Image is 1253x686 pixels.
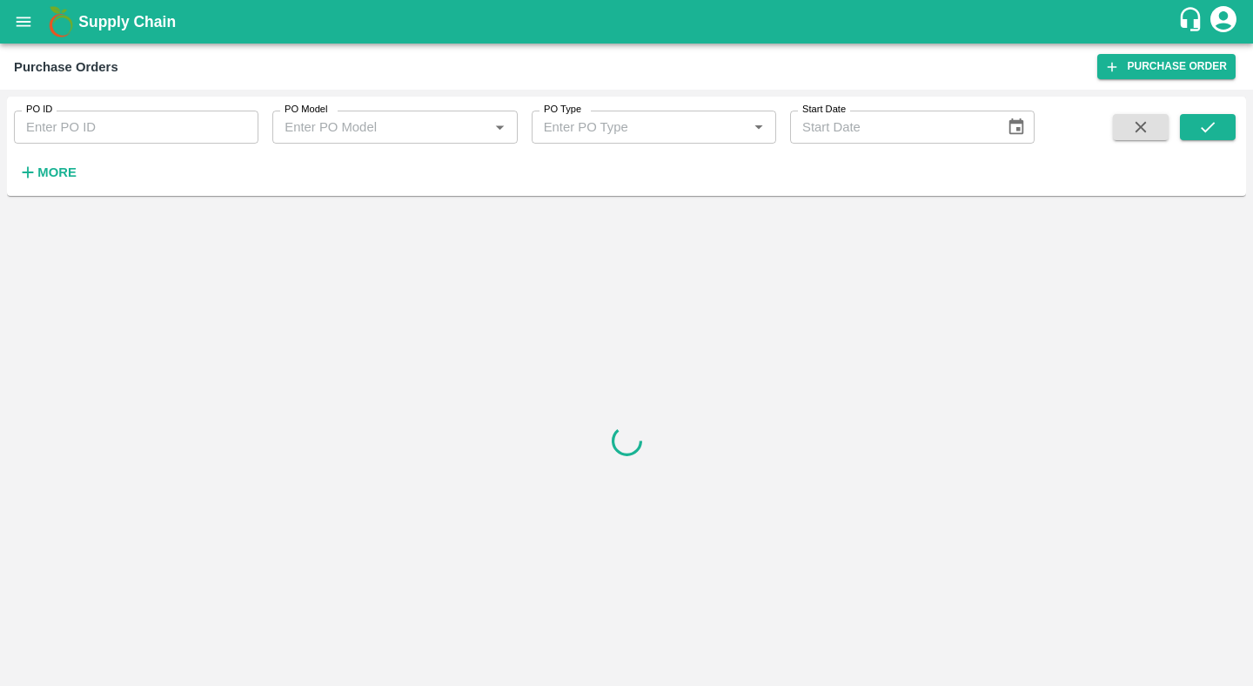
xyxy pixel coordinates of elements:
input: Enter PO Model [278,116,483,138]
b: Supply Chain [78,13,176,30]
label: Start Date [802,103,846,117]
button: Open [488,116,511,138]
label: PO Model [285,103,328,117]
label: PO ID [26,103,52,117]
a: Supply Chain [78,10,1177,34]
div: customer-support [1177,6,1208,37]
button: open drawer [3,2,44,42]
button: Open [747,116,770,138]
a: Purchase Order [1097,54,1236,79]
input: Enter PO Type [537,116,742,138]
div: account of current user [1208,3,1239,40]
button: Choose date [1000,111,1033,144]
strong: More [37,165,77,179]
img: logo [44,4,78,39]
div: Purchase Orders [14,56,118,78]
input: Start Date [790,111,993,144]
input: Enter PO ID [14,111,258,144]
label: PO Type [544,103,581,117]
button: More [14,158,81,187]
